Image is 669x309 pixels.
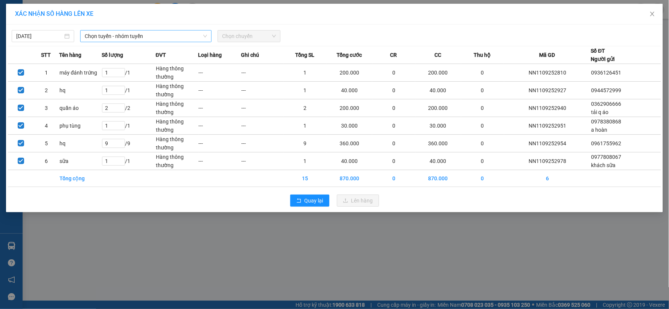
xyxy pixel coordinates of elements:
td: --- [241,117,283,135]
td: 40.000 [415,152,461,170]
td: 0 [461,117,504,135]
td: 870.000 [415,170,461,187]
td: phụ tùng [59,117,102,135]
span: 0944572999 [591,87,622,93]
td: Hàng thông thường [155,152,198,170]
span: Số lượng [102,51,123,59]
td: 1 [34,64,59,82]
span: down [203,34,207,38]
span: XÁC NHẬN SỐ HÀNG LÊN XE [15,10,93,17]
td: NN1109252940 [504,99,591,117]
span: 0977808067 [591,154,622,160]
td: 0 [372,64,415,82]
span: Quay lại [305,196,323,205]
td: / 9 [102,135,155,152]
span: Tổng SL [295,51,314,59]
td: 0 [372,152,415,170]
td: 0 [461,152,504,170]
td: 870.000 [326,170,372,187]
td: --- [198,99,241,117]
td: quần áo [59,99,102,117]
span: khách sữa [591,162,616,168]
td: 9 [284,135,326,152]
span: 0978380868 [591,119,622,125]
td: / 1 [102,82,155,99]
td: NN1109252951 [504,117,591,135]
td: 1 [284,82,326,99]
td: --- [241,152,283,170]
td: / 1 [102,64,155,82]
td: sữa [59,152,102,170]
td: --- [241,99,283,117]
td: --- [198,64,241,82]
span: CR [390,51,397,59]
td: / 1 [102,117,155,135]
td: 0 [461,99,504,117]
td: --- [198,117,241,135]
td: hq [59,82,102,99]
td: NN1109252810 [504,64,591,82]
td: 5 [34,135,59,152]
td: 3 [34,99,59,117]
td: 0 [372,170,415,187]
td: 0 [372,135,415,152]
td: 200.000 [326,99,372,117]
td: 0 [461,64,504,82]
td: 200.000 [415,64,461,82]
td: 0 [372,117,415,135]
strong: CHUYỂN PHÁT NHANH AN PHÚ QUÝ [15,6,69,30]
td: 40.000 [415,82,461,99]
span: 0362906666 [591,101,622,107]
td: Hàng thông thường [155,135,198,152]
input: 11/09/2025 [16,32,63,40]
span: [GEOGRAPHIC_DATA], [GEOGRAPHIC_DATA] ↔ [GEOGRAPHIC_DATA] [14,32,70,58]
td: 30.000 [415,117,461,135]
td: 0 [461,170,504,187]
span: Loại hàng [198,51,222,59]
span: STT [41,51,51,59]
td: NN1109252978 [504,152,591,170]
td: 6 [504,170,591,187]
td: 200.000 [415,99,461,117]
td: 200.000 [326,64,372,82]
td: 6 [34,152,59,170]
td: 0 [461,135,504,152]
td: 1 [284,64,326,82]
td: 2 [284,99,326,117]
td: --- [241,64,283,82]
td: 0 [372,82,415,99]
button: Close [642,4,663,25]
span: close [649,11,655,17]
span: 0961755962 [591,140,622,146]
span: Mã GD [539,51,555,59]
span: CC [434,51,441,59]
td: --- [198,152,241,170]
span: Tên hàng [59,51,81,59]
td: Tổng cộng [59,170,102,187]
button: uploadLên hàng [337,195,379,207]
span: tải q áo [591,109,609,115]
td: 15 [284,170,326,187]
span: Chọn chuyến [222,30,276,42]
img: logo [4,41,12,78]
td: / 2 [102,99,155,117]
td: 360.000 [326,135,372,152]
td: 0 [372,99,415,117]
span: Ghi chú [241,51,259,59]
span: Tổng cước [337,51,362,59]
td: --- [241,82,283,99]
td: Hàng thông thường [155,117,198,135]
td: 1 [284,117,326,135]
td: NN1109252927 [504,82,591,99]
td: 2 [34,82,59,99]
span: ĐVT [155,51,166,59]
td: 1 [284,152,326,170]
td: 0 [461,82,504,99]
td: NN1109252954 [504,135,591,152]
div: Số ĐT Người gửi [591,47,615,63]
td: --- [241,135,283,152]
td: 40.000 [326,152,372,170]
td: hq [59,135,102,152]
td: Hàng thông thường [155,99,198,117]
td: Hàng thông thường [155,82,198,99]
